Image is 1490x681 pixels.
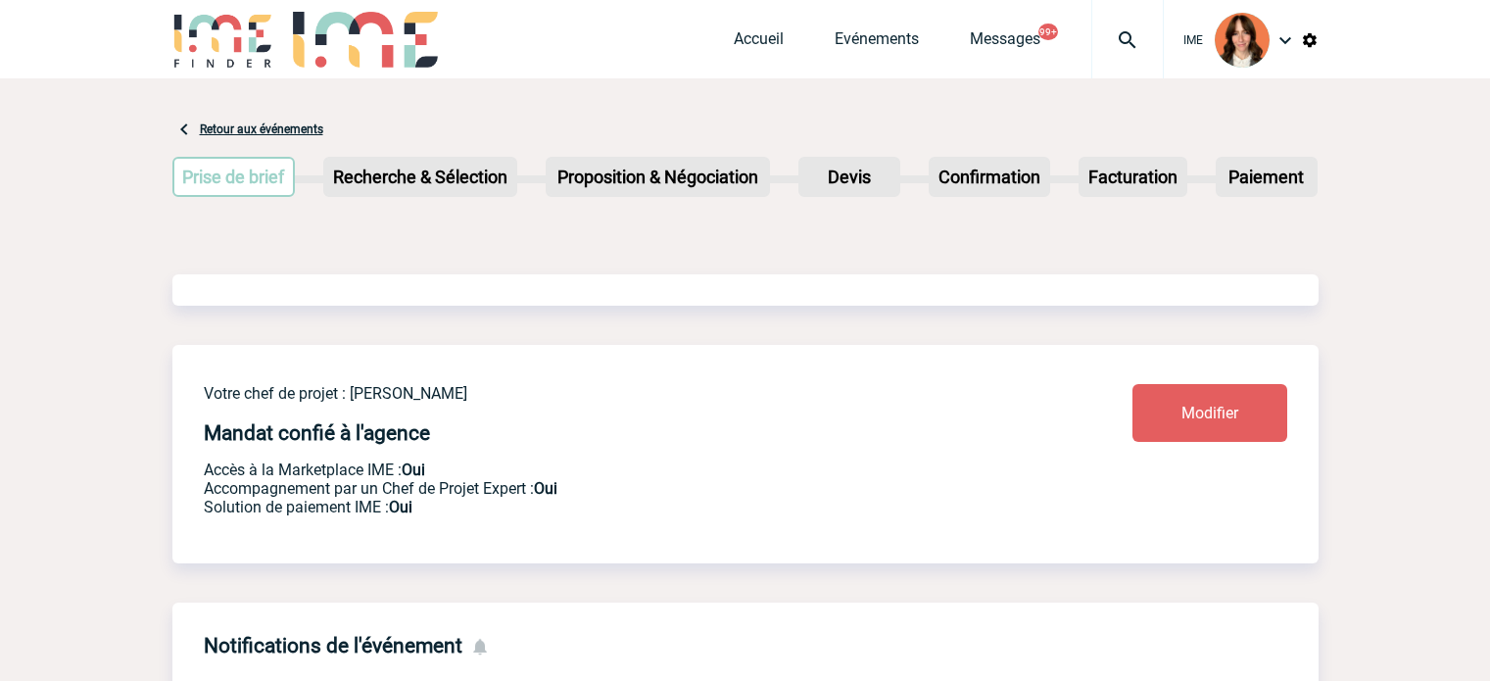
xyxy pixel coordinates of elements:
[204,479,1017,498] p: Prestation payante
[402,461,425,479] b: Oui
[734,29,784,57] a: Accueil
[172,12,274,68] img: IME-Finder
[835,29,919,57] a: Evénements
[200,122,323,136] a: Retour aux événements
[1038,24,1058,40] button: 99+
[1215,13,1270,68] img: 94396-2.png
[970,29,1040,57] a: Messages
[204,498,1017,516] p: Conformité aux process achat client, Prise en charge de la facturation, Mutualisation de plusieur...
[534,479,557,498] b: Oui
[204,421,430,445] h4: Mandat confié à l'agence
[204,384,1017,403] p: Votre chef de projet : [PERSON_NAME]
[389,498,412,516] b: Oui
[325,159,515,195] p: Recherche & Sélection
[1183,33,1203,47] span: IME
[931,159,1048,195] p: Confirmation
[174,159,294,195] p: Prise de brief
[1181,404,1238,422] span: Modifier
[204,461,1017,479] p: Accès à la Marketplace IME :
[1081,159,1185,195] p: Facturation
[1218,159,1316,195] p: Paiement
[800,159,898,195] p: Devis
[204,634,462,657] h4: Notifications de l'événement
[548,159,768,195] p: Proposition & Négociation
